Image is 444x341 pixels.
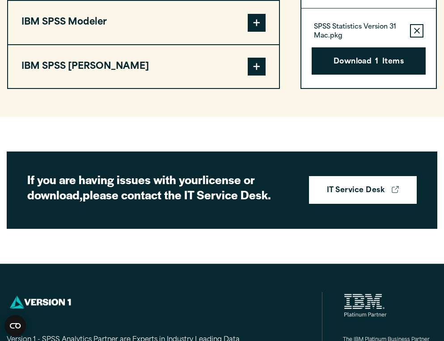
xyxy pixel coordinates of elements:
button: IBM SPSS Modeler [8,1,279,44]
a: IT Service Desk [309,176,417,204]
button: IBM SPSS [PERSON_NAME] [8,45,279,88]
h2: If you are having issues with your please contact the IT Service Desk. [27,172,296,203]
p: SPSS Statistics Version 31 Mac.pkg [314,23,403,41]
div: Your Downloads [301,8,436,88]
span: 1 [375,56,378,67]
button: Download1Items [312,47,426,75]
strong: license or download, [27,171,255,203]
button: Open CMP widget [4,315,26,337]
strong: IT Service Desk [327,185,385,197]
